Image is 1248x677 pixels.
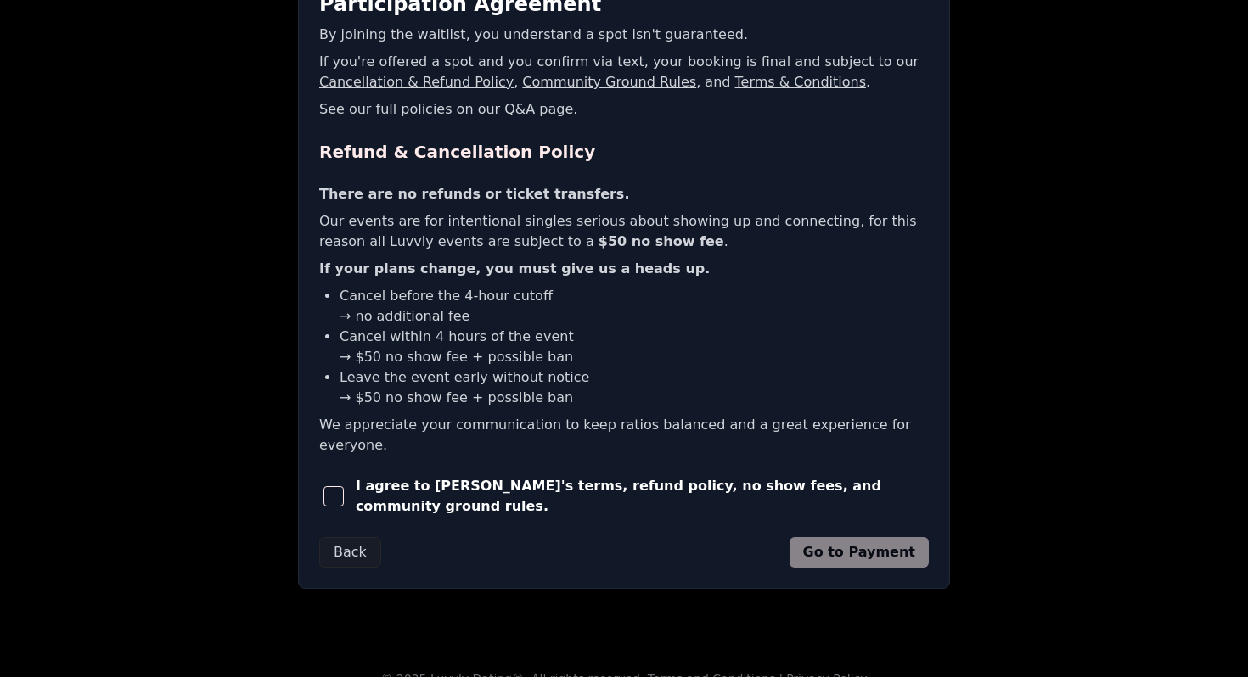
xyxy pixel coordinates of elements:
p: By joining the waitlist, you understand a spot isn't guaranteed. [319,25,929,45]
b: $50 no show fee [599,233,724,249]
button: Back [319,537,381,568]
p: If your plans change, you must give us a heads up. [319,259,929,279]
a: Community Ground Rules [522,74,696,90]
li: Cancel within 4 hours of the event → $50 no show fee + possible ban [340,327,929,367]
li: Cancel before the 4-hour cutoff → no additional fee [340,286,929,327]
h2: Refund & Cancellation Policy [319,140,929,164]
p: If you're offered a spot and you confirm via text, your booking is final and subject to our , , a... [319,52,929,92]
a: Terms & Conditions [735,74,866,90]
span: I agree to [PERSON_NAME]'s terms, refund policy, no show fees, and community ground rules. [356,476,929,517]
p: There are no refunds or ticket transfers. [319,184,929,204]
li: Leave the event early without notice → $50 no show fee + possible ban [340,367,929,408]
a: Cancellation & Refund Policy [319,74,514,90]
p: We appreciate your communication to keep ratios balanced and a great experience for everyone. [319,415,929,456]
p: See our full policies on our Q&A . [319,99,929,120]
p: Our events are for intentional singles serious about showing up and connecting, for this reason a... [319,211,929,252]
a: page [539,101,573,117]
